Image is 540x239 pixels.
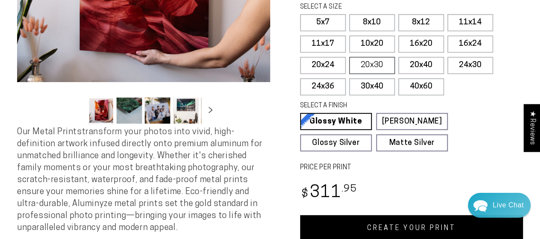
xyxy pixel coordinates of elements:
a: Matte Silver [376,134,448,151]
label: 10x20 [349,35,395,53]
label: 8x12 [398,14,444,31]
span: Our Metal Prints transform your photos into vivid, high-definition artwork infused directly onto ... [17,128,263,232]
button: Slide right [201,101,220,120]
button: Load image 2 in gallery view [117,97,142,124]
label: 20x30 [349,57,395,74]
label: 20x40 [398,57,444,74]
a: [PERSON_NAME] [376,113,448,130]
sup: .95 [342,184,357,194]
bdi: 311 [300,185,357,201]
label: 24x36 [300,78,346,95]
button: Slide left [67,101,86,120]
label: PRICE PER PRINT [300,163,523,173]
a: Glossy Silver [300,134,372,151]
legend: SELECT A SIZE [300,3,431,12]
label: 20x24 [300,57,346,74]
span: $ [301,189,309,200]
label: 40x60 [398,78,444,95]
label: 11x14 [447,14,493,31]
legend: SELECT A FINISH [300,101,431,111]
label: 16x24 [447,35,493,53]
button: Load image 4 in gallery view [173,97,198,124]
button: Load image 3 in gallery view [145,97,170,124]
label: 16x20 [398,35,444,53]
label: 8x10 [349,14,395,31]
div: Contact Us Directly [493,193,524,218]
div: Chat widget toggle [468,193,531,218]
label: 30x40 [349,78,395,95]
label: 11x17 [300,35,346,53]
div: Click to open Judge.me floating reviews tab [524,104,540,151]
label: 5x7 [300,14,346,31]
button: Load image 1 in gallery view [88,97,114,124]
label: 24x30 [447,57,493,74]
a: Glossy White [300,113,372,130]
